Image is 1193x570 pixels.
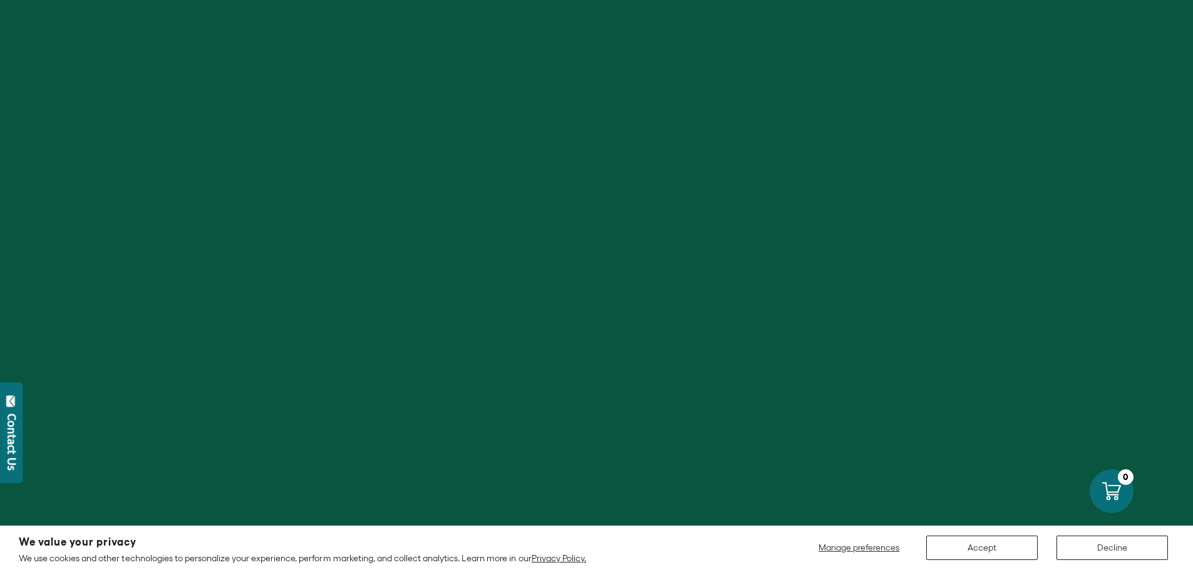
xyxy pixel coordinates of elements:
[6,414,18,471] div: Contact Us
[19,552,586,564] p: We use cookies and other technologies to personalize your experience, perform marketing, and coll...
[19,537,586,547] h2: We value your privacy
[819,542,899,552] span: Manage preferences
[926,536,1038,560] button: Accept
[811,536,907,560] button: Manage preferences
[1118,469,1134,485] div: 0
[532,553,586,563] a: Privacy Policy.
[1056,536,1168,560] button: Decline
